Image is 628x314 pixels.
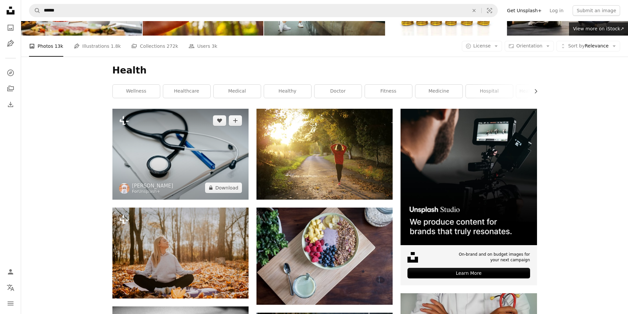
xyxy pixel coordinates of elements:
button: Language [4,281,17,294]
button: Search Unsplash [29,4,41,17]
span: On-brand and on budget images for your next campaign [455,252,530,263]
img: a book with a stethoscope on top of it [112,109,249,199]
button: Sort byRelevance [556,41,620,51]
a: medical [214,85,261,98]
span: Sort by [568,43,584,48]
a: medicine [415,85,463,98]
a: Illustrations [4,37,17,50]
button: Menu [4,297,17,310]
div: Learn More [407,268,530,278]
a: Explore [4,66,17,79]
a: wellness [113,85,160,98]
a: Get Unsplash+ [503,5,546,16]
a: [PERSON_NAME] [132,183,173,189]
span: 1.8k [111,43,121,50]
img: woman walking on pathway during daytime [256,109,393,199]
a: Illustrations 1.8k [74,36,121,57]
img: file-1715652217532-464736461acbimage [401,109,537,245]
img: flat lay photography of fruits on plate [256,208,393,305]
a: healthcare [163,85,210,98]
button: Download [205,183,242,193]
a: Collections 272k [131,36,178,57]
a: a woman in a white sweater and black pants meditates on a blanket in [112,250,249,256]
a: View more on iStock↗ [569,22,628,36]
button: License [462,41,502,51]
button: scroll list to the right [530,85,537,98]
button: Orientation [505,41,554,51]
a: healthy [264,85,311,98]
span: Relevance [568,43,609,49]
a: Home — Unsplash [4,4,17,18]
span: 3k [212,43,217,50]
a: Collections [4,82,17,95]
a: On-brand and on budget images for your next campaignLearn More [401,109,537,285]
h1: Health [112,65,537,76]
a: hospital [466,85,513,98]
a: Unsplash+ [138,189,160,194]
span: 272k [166,43,178,50]
a: woman walking on pathway during daytime [256,151,393,157]
a: flat lay photography of fruits on plate [256,253,393,259]
button: Clear [467,4,481,17]
form: Find visuals sitewide [29,4,498,17]
a: Users 3k [189,36,217,57]
a: Download History [4,98,17,111]
button: Add to Collection [229,115,242,126]
a: health and fitness [516,85,563,98]
button: Submit an image [573,5,620,16]
a: Log in / Sign up [4,265,17,278]
img: Go to Ahmed's profile [119,183,130,194]
a: Photos [4,21,17,34]
a: doctor [314,85,362,98]
a: a book with a stethoscope on top of it [112,151,249,157]
span: Orientation [516,43,542,48]
span: View more on iStock ↗ [573,26,624,31]
img: file-1631678316303-ed18b8b5cb9cimage [407,252,418,263]
button: Like [213,115,226,126]
a: Log in [546,5,567,16]
div: For [132,189,173,194]
img: a woman in a white sweater and black pants meditates on a blanket in [112,208,249,299]
a: fitness [365,85,412,98]
button: Visual search [482,4,497,17]
span: License [473,43,491,48]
